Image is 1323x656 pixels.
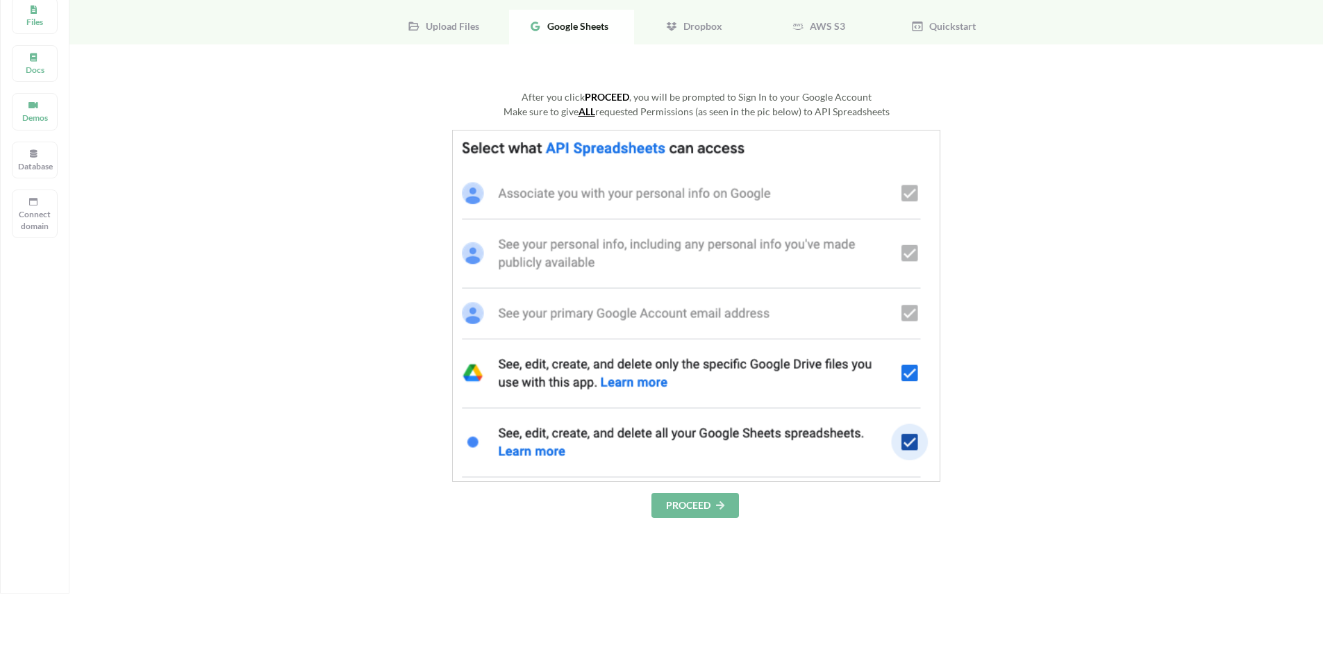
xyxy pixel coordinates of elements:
[420,20,479,32] span: Upload Files
[452,130,940,482] img: GoogleSheetsPermissions
[678,20,722,32] span: Dropbox
[579,106,595,117] u: ALL
[18,16,51,28] p: Files
[804,20,845,32] span: AWS S3
[18,112,51,124] p: Demos
[585,91,629,103] b: PROCEED
[18,160,51,172] p: Database
[208,90,1184,104] div: After you click , you will be prompted to Sign In to your Google Account
[208,104,1184,119] div: Make sure to give requested Permissions (as seen in the pic below) to API Spreadsheets
[18,64,51,76] p: Docs
[18,208,51,232] p: Connect domain
[542,20,608,32] span: Google Sheets
[651,493,739,518] button: PROCEED
[924,20,976,32] span: Quickstart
